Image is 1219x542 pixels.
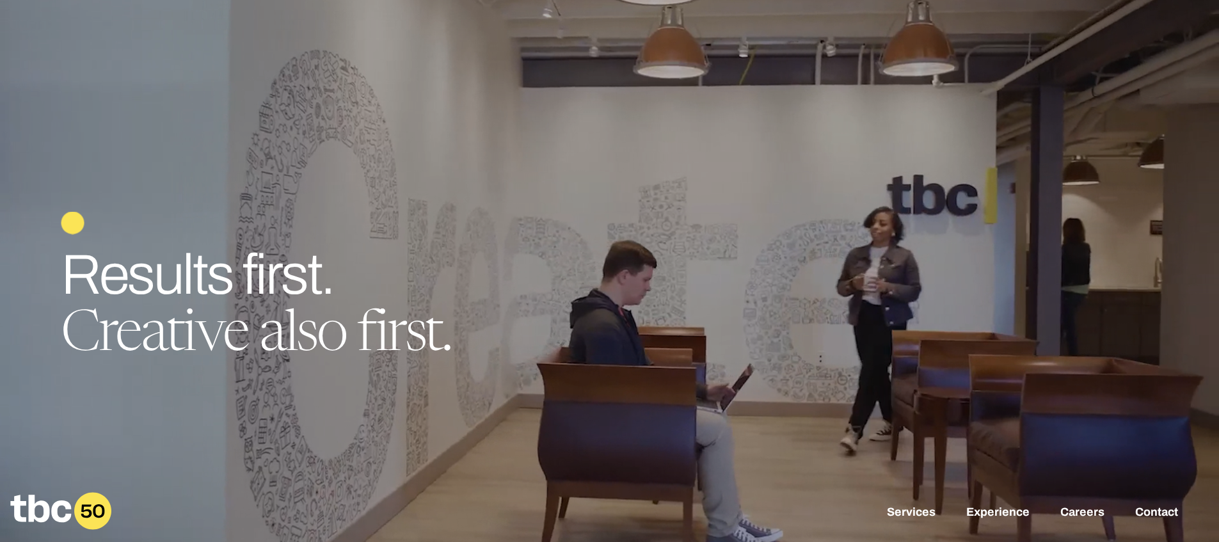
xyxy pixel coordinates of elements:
a: Experience [966,506,1030,521]
a: Home [10,521,111,534]
a: Contact [1135,506,1178,521]
a: Careers [1060,506,1104,521]
span: Results first. [61,244,333,305]
a: Services [887,506,936,521]
span: Creative also first. [61,308,450,364]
